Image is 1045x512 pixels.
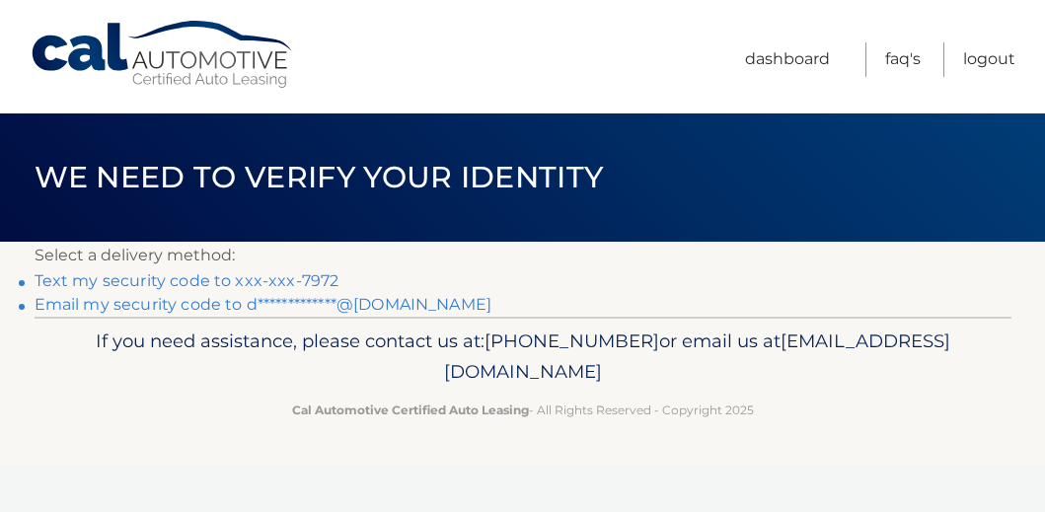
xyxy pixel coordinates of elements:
p: - All Rights Reserved - Copyright 2025 [64,400,982,420]
strong: Cal Automotive Certified Auto Leasing [292,402,529,417]
p: If you need assistance, please contact us at: or email us at [64,326,982,389]
a: Text my security code to xxx-xxx-7972 [35,271,339,290]
span: We need to verify your identity [35,159,604,195]
a: Cal Automotive [30,20,296,90]
a: Dashboard [745,42,830,77]
a: Logout [963,42,1015,77]
span: [PHONE_NUMBER] [485,329,659,352]
a: FAQ's [885,42,921,77]
p: Select a delivery method: [35,242,1011,269]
